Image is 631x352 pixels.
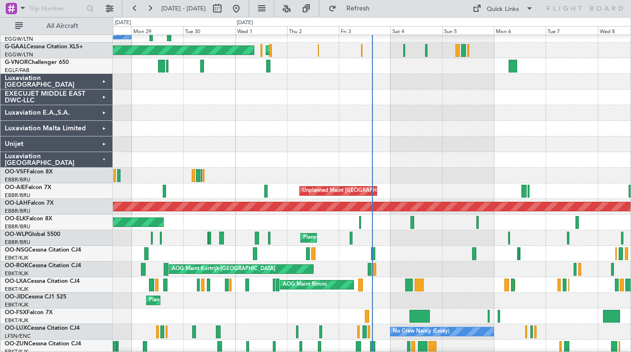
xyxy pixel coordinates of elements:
a: EBKT/KJK [5,286,28,293]
div: [DATE] [115,19,131,27]
span: OO-JID [5,294,25,300]
span: OO-ROK [5,263,28,269]
div: Planned Maint Kortrijk-[GEOGRAPHIC_DATA] [149,293,260,307]
span: OO-WLP [5,232,28,237]
span: OO-NSG [5,247,28,253]
a: OO-WLPGlobal 5500 [5,232,60,237]
a: OO-ELKFalcon 8X [5,216,52,222]
span: All Aircraft [25,23,100,29]
div: Mon 6 [494,26,546,35]
span: [DATE] - [DATE] [161,4,206,13]
a: EBBR/BRU [5,208,30,215]
span: OO-ZUN [5,341,28,347]
a: EBKT/KJK [5,270,28,277]
a: OO-NSGCessna Citation CJ4 [5,247,81,253]
span: Refresh [338,5,378,12]
a: G-VNORChallenger 650 [5,60,69,65]
a: OO-AIEFalcon 7X [5,185,51,190]
a: EBBR/BRU [5,192,30,199]
div: Quick Links [487,5,519,14]
span: OO-AIE [5,185,25,190]
span: OO-LXA [5,279,27,284]
div: Mon 29 [131,26,183,35]
a: OO-VSFFalcon 8X [5,169,53,175]
div: [DATE] [237,19,253,27]
span: OO-ELK [5,216,26,222]
input: Trip Number [29,1,84,16]
div: Fri 3 [339,26,390,35]
button: Quick Links [468,1,538,16]
span: OO-LUX [5,325,27,331]
a: OO-ROKCessna Citation CJ4 [5,263,81,269]
div: Sun 5 [442,26,494,35]
a: OO-LXACessna Citation CJ4 [5,279,80,284]
div: Wed 1 [235,26,287,35]
span: G-GAAL [5,44,27,50]
a: EBKT/KJK [5,254,28,262]
a: LFSN/ENC [5,333,31,340]
span: OO-FSX [5,310,27,316]
div: Unplanned Maint [GEOGRAPHIC_DATA] ([GEOGRAPHIC_DATA]) [302,184,458,198]
div: Thu 2 [287,26,339,35]
div: Tue 7 [546,26,597,35]
a: EGGW/LTN [5,51,33,58]
a: EBBR/BRU [5,223,30,230]
a: OO-JIDCessna CJ1 525 [5,294,66,300]
div: No Crew Nancy (Essey) [393,325,449,339]
a: EGLF/FAB [5,67,29,74]
button: Refresh [324,1,381,16]
button: All Aircraft [10,18,103,34]
span: G-VNOR [5,60,28,65]
a: OO-LAHFalcon 7X [5,200,54,206]
span: OO-VSF [5,169,27,175]
a: EBKT/KJK [5,301,28,308]
a: EBBR/BRU [5,176,30,183]
div: Sat 4 [390,26,442,35]
a: OO-LUXCessna Citation CJ4 [5,325,80,331]
a: OO-ZUNCessna Citation CJ4 [5,341,81,347]
div: Tue 30 [183,26,235,35]
a: G-GAALCessna Citation XLS+ [5,44,83,50]
div: Planned Maint Milan (Linate) [303,231,371,245]
span: OO-LAH [5,200,28,206]
a: EBKT/KJK [5,317,28,324]
div: AOG Maint Kortrijk-[GEOGRAPHIC_DATA] [172,262,275,276]
div: AOG Maint Rimini [283,278,327,292]
a: OO-FSXFalcon 7X [5,310,53,316]
a: EGGW/LTN [5,36,33,43]
a: EBBR/BRU [5,239,30,246]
